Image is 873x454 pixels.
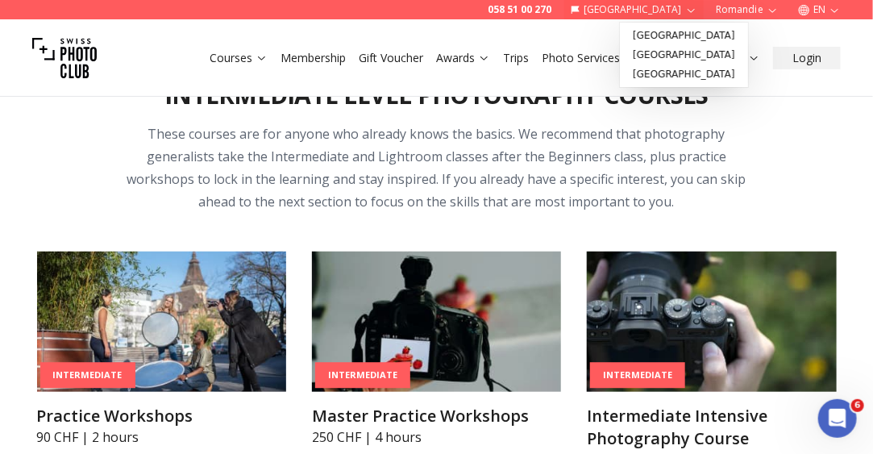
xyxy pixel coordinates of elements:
button: Trips [497,47,535,69]
button: Awards [430,47,497,69]
a: 058 51 00 270 [488,3,551,16]
div: Intermediate [315,362,410,389]
button: Membership [274,47,352,69]
h3: Practice Workshops [37,405,286,427]
a: Courses [210,50,268,66]
button: Login [773,47,841,69]
p: 90 CHF | 2 hours [37,427,286,447]
img: Master Practice Workshops [312,252,561,392]
a: [GEOGRAPHIC_DATA] [623,26,745,45]
button: Gift Voucher [352,47,430,69]
button: Courses [203,47,274,69]
span: 6 [851,399,864,412]
a: [GEOGRAPHIC_DATA] [623,65,745,84]
img: Practice Workshops [37,252,286,392]
h3: Master Practice Workshops [312,405,561,427]
button: Photo Services [535,47,642,69]
a: Gift Voucher [359,50,423,66]
iframe: Intercom live chat [818,399,857,438]
div: [GEOGRAPHIC_DATA] [620,23,748,87]
a: [GEOGRAPHIC_DATA] [623,45,745,65]
a: Membership [281,50,346,66]
img: Swiss photo club [32,26,97,90]
a: Practice WorkshopsIntermediatePractice Workshops90 CHF | 2 hours [37,252,286,447]
div: Intermediate [590,362,685,389]
img: Intermediate Intensive Photography Course [587,252,836,392]
a: Awards [436,50,490,66]
a: Master Practice WorkshopsIntermediateMaster Practice Workshops250 CHF | 4 hours [312,252,561,447]
p: 250 CHF | 4 hours [312,427,561,447]
a: Trips [503,50,529,66]
a: Photo Services [542,50,635,66]
h3: Intermediate Intensive Photography Course [587,405,836,450]
div: Intermediate [40,362,135,389]
span: These courses are for anyone who already knows the basics. We recommend that photography generali... [127,125,746,210]
h2: Intermediate Level Photography Courses [164,81,709,110]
